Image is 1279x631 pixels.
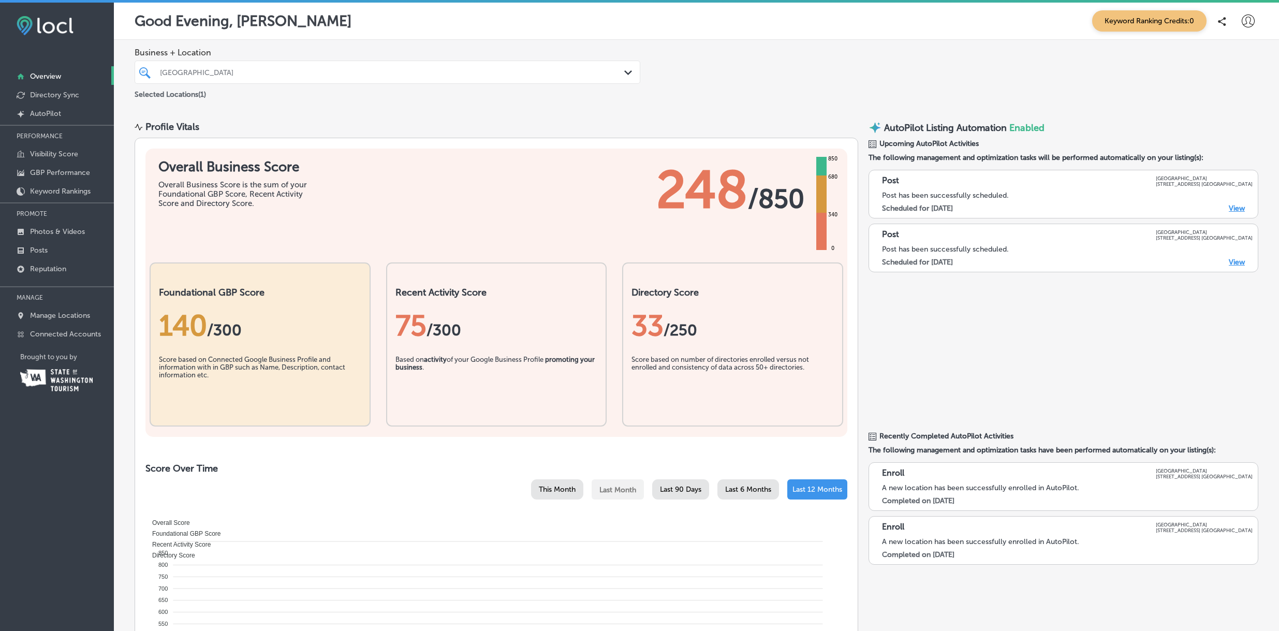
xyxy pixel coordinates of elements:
span: 248 [656,159,748,221]
span: Last 12 Months [792,485,842,494]
span: / 850 [748,183,804,214]
div: Profile Vitals [145,121,199,133]
span: Foundational GBP Score [144,530,221,537]
img: Washington Tourism [20,369,93,391]
p: Photos & Videos [30,227,85,236]
div: 33 [631,309,834,343]
div: Score based on number of directories enrolled versus not enrolled and consistency of data across ... [631,356,834,407]
div: Score based on Connected Google Business Profile and information with in GBP such as Name, Descri... [159,356,361,407]
p: Enroll [882,468,904,479]
span: Directory Score [144,552,195,559]
div: A new location has been successfully enrolled in AutoPilot. [882,537,1253,546]
div: 0 [829,244,836,253]
span: Last Month [599,486,636,494]
div: 680 [826,173,840,181]
span: Recently Completed AutoPilot Activities [879,432,1013,441]
span: Upcoming AutoPilot Activities [879,139,979,148]
tspan: 700 [158,585,168,592]
label: Completed on [DATE] [882,550,954,559]
span: This Month [539,485,576,494]
p: Brought to you by [20,353,114,361]
a: View [1229,204,1245,213]
p: Selected Locations ( 1 ) [135,86,206,99]
span: Recent Activity Score [144,541,211,548]
label: Scheduled for [DATE] [882,204,953,213]
p: Keyword Rankings [30,187,91,196]
span: Business + Location [135,48,640,57]
label: Scheduled for [DATE] [882,258,953,267]
p: AutoPilot Listing Automation [884,122,1007,134]
span: Enabled [1009,122,1045,134]
p: Posts [30,246,48,255]
p: [STREET_ADDRESS] [GEOGRAPHIC_DATA] [1156,181,1253,187]
a: View [1229,258,1245,267]
p: [GEOGRAPHIC_DATA] [1156,468,1253,474]
p: [STREET_ADDRESS] [GEOGRAPHIC_DATA] [1156,527,1253,533]
tspan: 850 [158,550,168,556]
p: [STREET_ADDRESS] [GEOGRAPHIC_DATA] [1156,235,1253,241]
h2: Recent Activity Score [395,287,598,298]
p: Reputation [30,265,66,273]
p: Manage Locations [30,311,90,320]
label: Completed on [DATE] [882,496,954,505]
p: [STREET_ADDRESS] [GEOGRAPHIC_DATA] [1156,474,1253,479]
h1: Overall Business Score [158,159,314,175]
div: 850 [826,155,840,163]
p: AutoPilot [30,109,61,118]
h2: Score Over Time [145,463,847,474]
div: Based on of your Google Business Profile . [395,356,598,407]
span: /300 [427,321,461,340]
tspan: 800 [158,562,168,568]
p: [GEOGRAPHIC_DATA] [1156,229,1253,235]
span: Keyword Ranking Credits: 0 [1092,10,1207,32]
b: promoting your business [395,356,595,371]
p: Good Evening, [PERSON_NAME] [135,12,351,30]
p: [GEOGRAPHIC_DATA] [1156,522,1253,527]
p: Connected Accounts [30,330,101,339]
img: autopilot-icon [869,121,881,134]
b: activity [424,356,447,363]
div: Post has been successfully scheduled. [882,191,1253,200]
p: Directory Sync [30,91,79,99]
tspan: 600 [158,609,168,615]
div: Overall Business Score is the sum of your Foundational GBP Score, Recent Activity Score and Direc... [158,180,314,208]
span: The following management and optimization tasks have been performed automatically on your listing... [869,446,1258,454]
div: A new location has been successfully enrolled in AutoPilot. [882,483,1253,492]
span: / 300 [207,321,242,340]
h2: Foundational GBP Score [159,287,361,298]
span: The following management and optimization tasks will be performed automatically on your listing(s): [869,153,1258,162]
div: 75 [395,309,598,343]
tspan: 650 [158,597,168,603]
div: [GEOGRAPHIC_DATA] [160,68,625,77]
p: Post [882,229,899,241]
p: Visibility Score [30,150,78,158]
tspan: 550 [158,621,168,627]
p: Overview [30,72,61,81]
h2: Directory Score [631,287,834,298]
p: Enroll [882,522,904,533]
span: /250 [664,321,697,340]
span: Last 90 Days [660,485,701,494]
p: Post [882,175,899,187]
span: Last 6 Months [725,485,771,494]
div: Post has been successfully scheduled. [882,245,1253,254]
span: Overall Score [144,519,190,526]
div: 340 [826,211,840,219]
div: 140 [159,309,361,343]
p: [GEOGRAPHIC_DATA] [1156,175,1253,181]
tspan: 750 [158,574,168,580]
img: fda3e92497d09a02dc62c9cd864e3231.png [17,16,73,35]
p: GBP Performance [30,168,90,177]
